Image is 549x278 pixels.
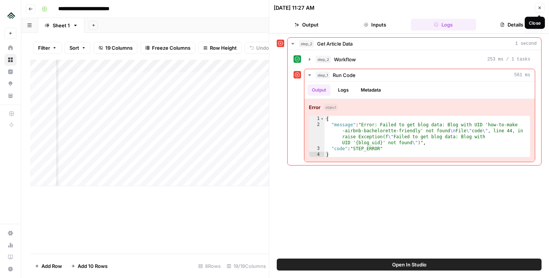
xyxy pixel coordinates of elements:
a: Learning Hub [4,251,16,263]
a: Usage [4,239,16,251]
span: Add Row [41,262,62,270]
div: 3 [309,146,325,152]
div: [DATE] 11:27 AM [274,4,314,12]
a: Sheet 1 [38,18,84,33]
span: Sort [69,44,79,52]
strong: Error [309,104,320,111]
button: Inputs [342,19,407,31]
span: Freeze Columns [152,44,190,52]
button: Filter [33,42,62,54]
span: Open In Studio [392,261,427,268]
span: step_2 [316,56,331,63]
span: 561 ms [514,72,530,78]
button: 253 ms / 1 tasks [304,53,535,65]
button: Logs [411,19,476,31]
a: Opportunities [4,78,16,90]
button: Open In Studio [277,259,542,271]
span: Run Code [333,71,356,79]
span: 253 ms / 1 tasks [487,56,530,63]
button: Workspace: Uplisting [4,6,16,25]
span: Toggle code folding, rows 1 through 4 [320,116,324,122]
span: Add 10 Rows [78,262,108,270]
div: 4 [309,152,325,158]
button: Undo [245,42,274,54]
button: 1 second [288,38,541,50]
div: 2 [309,122,325,146]
a: Insights [4,66,16,78]
span: 19 Columns [105,44,133,52]
div: 19/19 Columns [224,260,269,272]
button: Freeze Columns [140,42,195,54]
span: Undo [256,44,269,52]
span: Get Article Data [317,40,353,47]
button: Help + Support [4,263,16,275]
button: Output [307,84,331,96]
a: Settings [4,227,16,239]
div: 1 second [288,50,541,165]
a: Home [4,42,16,54]
span: step_1 [316,71,330,79]
span: Workflow [334,56,356,63]
span: step_2 [299,40,314,47]
button: 561 ms [304,69,535,81]
div: 561 ms [304,81,535,162]
button: Details [479,19,545,31]
a: Browse [4,54,16,66]
button: 19 Columns [94,42,137,54]
span: Row Height [210,44,237,52]
button: Row Height [198,42,242,54]
a: Your Data [4,90,16,102]
span: object [323,104,338,111]
div: Sheet 1 [53,22,70,29]
div: 1 [309,116,325,122]
button: Metadata [356,84,385,96]
button: Add 10 Rows [66,260,112,272]
button: Add Row [30,260,66,272]
div: 8 Rows [195,260,224,272]
img: Uplisting Logo [4,9,18,22]
button: Logs [334,84,353,96]
span: Filter [38,44,50,52]
button: Output [274,19,339,31]
button: Sort [65,42,91,54]
span: 1 second [515,40,537,47]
